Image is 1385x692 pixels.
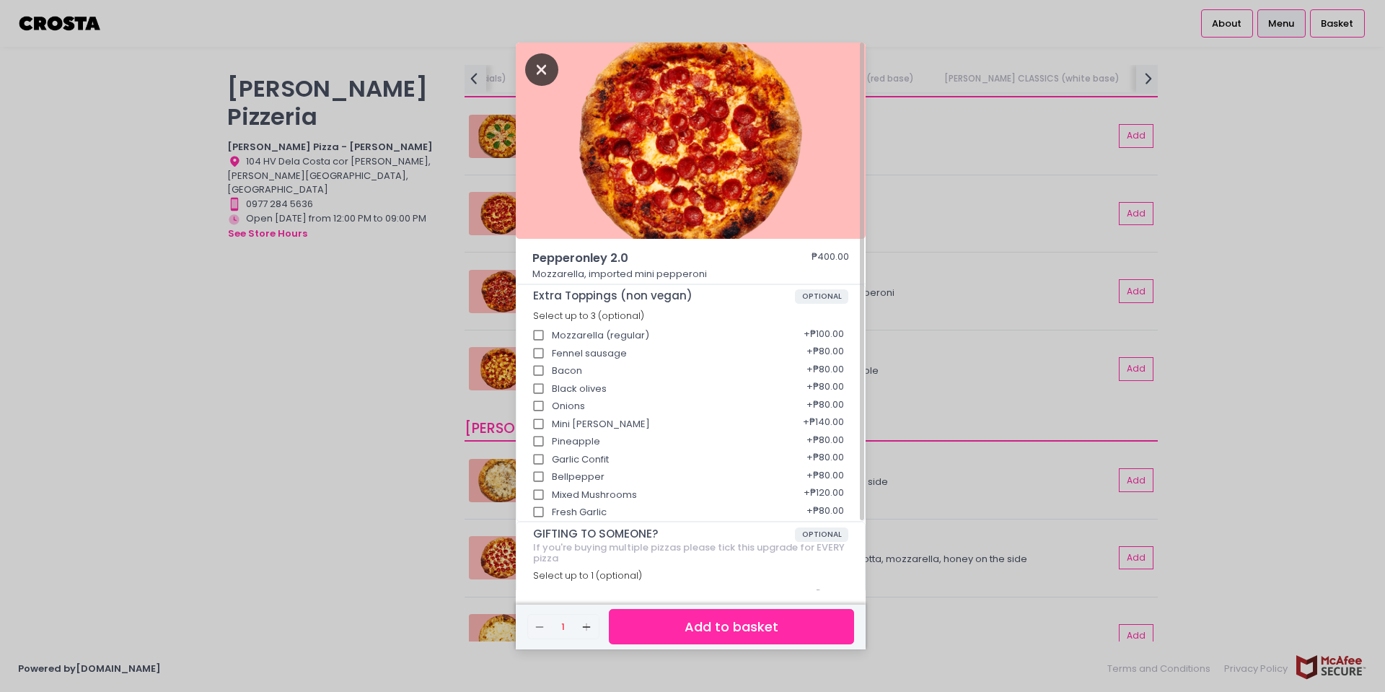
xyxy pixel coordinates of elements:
[801,499,848,526] div: + ₱80.00
[533,527,795,540] span: GIFTING TO SOMEONE?
[516,43,866,239] img: Pepperonley 2.0
[801,428,848,455] div: + ₱80.00
[801,357,848,385] div: + ₱80.00
[795,289,849,304] span: OPTIONAL
[801,463,848,491] div: + ₱80.00
[801,375,848,403] div: + ₱80.00
[533,310,644,322] span: Select up to 3 (optional)
[795,527,849,542] span: OPTIONAL
[801,446,848,473] div: + ₱80.00
[533,542,849,564] div: If you're buying multiple pizzas please tick this upgrade for EVERY pizza
[798,411,848,438] div: + ₱140.00
[804,582,848,610] div: + ₱10.00
[525,61,558,76] button: Close
[533,289,795,302] span: Extra Toppings (non vegan)
[799,481,848,509] div: + ₱120.00
[533,569,642,582] span: Select up to 1 (optional)
[799,322,848,349] div: + ₱100.00
[609,609,854,644] button: Add to basket
[532,250,770,267] span: Pepperonley 2.0
[801,393,848,420] div: + ₱80.00
[812,250,849,267] div: ₱400.00
[801,340,848,367] div: + ₱80.00
[532,267,850,281] p: Mozzarella, imported mini pepperoni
